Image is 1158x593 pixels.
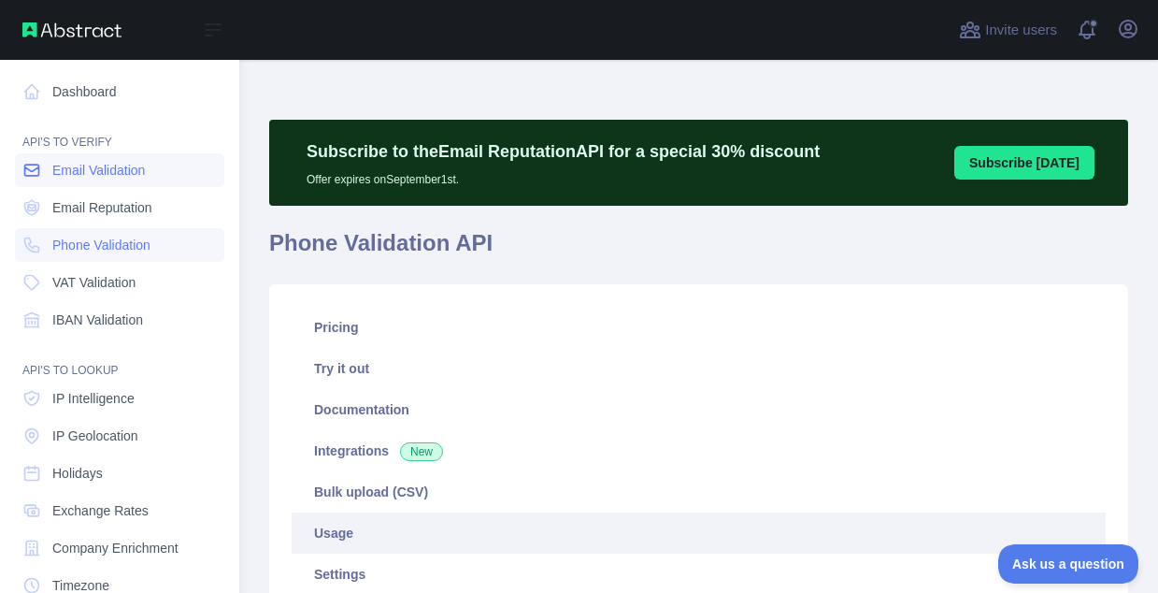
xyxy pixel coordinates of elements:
[15,494,224,528] a: Exchange Rates
[292,307,1106,348] a: Pricing
[15,153,224,187] a: Email Validation
[52,311,143,329] span: IBAN Validation
[15,340,224,378] div: API'S TO LOOKUP
[954,146,1094,180] button: Subscribe [DATE]
[307,138,820,165] p: Subscribe to the Email Reputation API for a special 30 % discount
[52,389,135,408] span: IP Intelligence
[15,112,224,150] div: API'S TO VERIFY
[15,456,224,490] a: Holidays
[52,198,152,217] span: Email Reputation
[52,539,179,557] span: Company Enrichment
[292,471,1106,513] a: Bulk upload (CSV)
[307,165,820,187] p: Offer expires on September 1st.
[15,303,224,337] a: IBAN Validation
[292,430,1106,471] a: Integrations New
[52,236,150,254] span: Phone Validation
[292,513,1106,554] a: Usage
[15,228,224,262] a: Phone Validation
[292,348,1106,389] a: Try it out
[52,464,103,483] span: Holidays
[15,382,224,415] a: IP Intelligence
[15,75,224,108] a: Dashboard
[52,501,149,520] span: Exchange Rates
[52,161,145,180] span: Email Validation
[15,191,224,224] a: Email Reputation
[998,544,1139,584] iframe: Toggle Customer Support
[22,22,122,37] img: Abstract API
[52,273,136,292] span: VAT Validation
[52,427,138,445] span: IP Geolocation
[15,266,224,299] a: VAT Validation
[15,419,224,453] a: IP Geolocation
[292,389,1106,430] a: Documentation
[15,531,224,565] a: Company Enrichment
[400,442,443,461] span: New
[269,228,1128,273] h1: Phone Validation API
[955,15,1061,45] button: Invite users
[985,20,1057,41] span: Invite users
